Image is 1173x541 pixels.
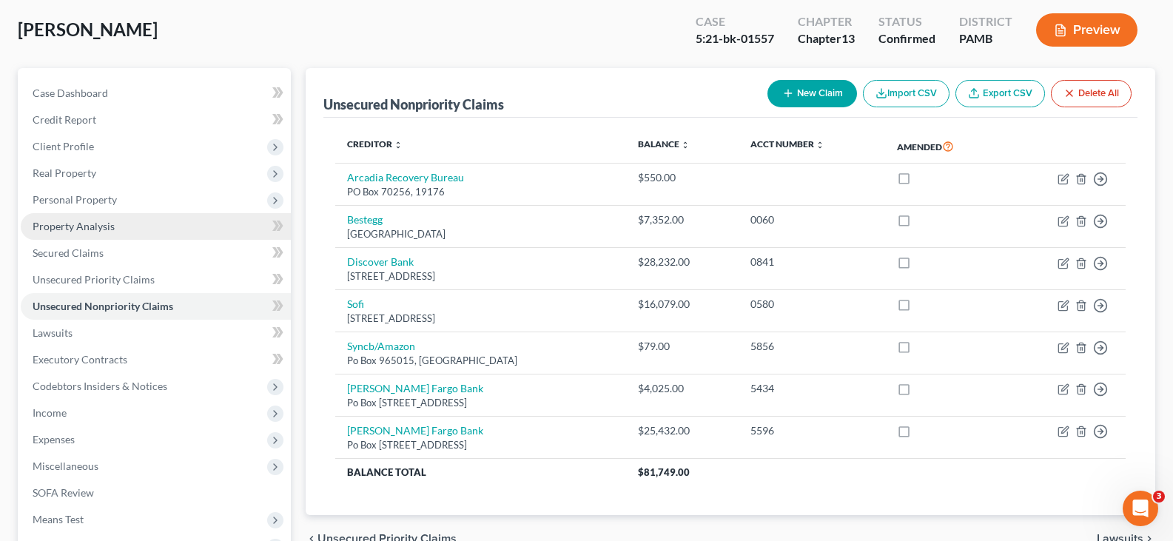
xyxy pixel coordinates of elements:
div: Unsecured Nonpriority Claims [323,95,504,113]
div: $25,432.00 [638,423,727,438]
a: Balance unfold_more [638,138,690,149]
div: Po Box [STREET_ADDRESS] [347,396,614,410]
div: Po Box 965015, [GEOGRAPHIC_DATA] [347,354,614,368]
div: $28,232.00 [638,255,727,269]
button: Import CSV [863,80,950,107]
span: [PERSON_NAME] [18,19,158,40]
span: Credit Report [33,113,96,126]
a: Unsecured Priority Claims [21,266,291,293]
div: 5:21-bk-01557 [696,30,774,47]
a: Sofi [347,298,364,310]
i: unfold_more [816,141,824,149]
a: Acct Number unfold_more [750,138,824,149]
iframe: Intercom live chat [1123,491,1158,526]
a: Property Analysis [21,213,291,240]
div: PO Box 70256, 19176 [347,185,614,199]
i: unfold_more [681,141,690,149]
span: 3 [1153,491,1165,503]
i: unfold_more [394,141,403,149]
span: SOFA Review [33,486,94,499]
span: Unsecured Priority Claims [33,273,155,286]
div: $79.00 [638,339,727,354]
div: [STREET_ADDRESS] [347,312,614,326]
div: 5856 [750,339,873,354]
span: Client Profile [33,140,94,152]
a: Unsecured Nonpriority Claims [21,293,291,320]
div: Confirmed [878,30,935,47]
span: Means Test [33,513,84,525]
a: Export CSV [955,80,1045,107]
span: Expenses [33,433,75,446]
div: [GEOGRAPHIC_DATA] [347,227,614,241]
span: Property Analysis [33,220,115,232]
a: Lawsuits [21,320,291,346]
span: Miscellaneous [33,460,98,472]
button: New Claim [767,80,857,107]
div: 0060 [750,212,873,227]
a: [PERSON_NAME] Fargo Bank [347,424,483,437]
div: 0841 [750,255,873,269]
a: [PERSON_NAME] Fargo Bank [347,382,483,394]
div: $16,079.00 [638,297,727,312]
div: Po Box [STREET_ADDRESS] [347,438,614,452]
button: Preview [1036,13,1137,47]
button: Delete All [1051,80,1132,107]
div: PAMB [959,30,1012,47]
div: [STREET_ADDRESS] [347,269,614,283]
div: Status [878,13,935,30]
span: 13 [841,31,855,45]
div: 0580 [750,297,873,312]
span: $81,749.00 [638,466,690,478]
span: Personal Property [33,193,117,206]
th: Amended [885,130,1006,164]
a: SOFA Review [21,480,291,506]
div: $550.00 [638,170,727,185]
div: $4,025.00 [638,381,727,396]
a: Credit Report [21,107,291,133]
div: Chapter [798,30,855,47]
span: Executory Contracts [33,353,127,366]
a: Syncb/Amazon [347,340,415,352]
a: Executory Contracts [21,346,291,373]
div: $7,352.00 [638,212,727,227]
div: 5434 [750,381,873,396]
a: Arcadia Recovery Bureau [347,171,464,184]
div: District [959,13,1012,30]
span: Income [33,406,67,419]
span: Real Property [33,167,96,179]
a: Discover Bank [347,255,414,268]
span: Secured Claims [33,246,104,259]
span: Unsecured Nonpriority Claims [33,300,173,312]
a: Secured Claims [21,240,291,266]
div: Chapter [798,13,855,30]
div: Case [696,13,774,30]
a: Bestegg [347,213,383,226]
a: Creditor unfold_more [347,138,403,149]
span: Codebtors Insiders & Notices [33,380,167,392]
a: Case Dashboard [21,80,291,107]
th: Balance Total [335,459,625,485]
span: Case Dashboard [33,87,108,99]
span: Lawsuits [33,326,73,339]
div: 5596 [750,423,873,438]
